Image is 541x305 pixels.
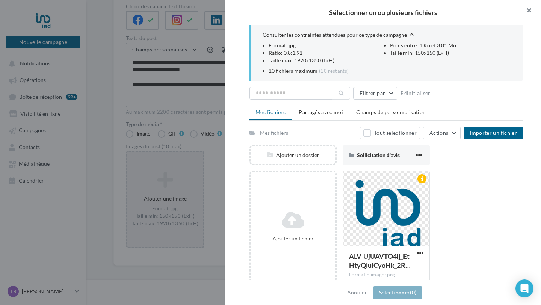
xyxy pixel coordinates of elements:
[319,68,349,74] span: (10 restants)
[254,235,332,242] div: Ajouter un fichier
[299,109,343,115] span: Partagés avec moi
[349,272,423,278] div: Format d'image: png
[269,57,390,64] li: Taille max: 1920x1350 (LxH)
[515,279,533,297] div: Open Intercom Messenger
[390,42,511,49] li: Poids entre: 1 Ko et 3.81 Mo
[353,87,397,100] button: Filtrer par
[263,31,414,40] button: Consulter les contraintes attendues pour ce type de campagne
[260,129,288,137] div: Mes fichiers
[251,151,335,159] div: Ajouter un dossier
[356,109,426,115] span: Champs de personnalisation
[269,67,317,75] span: 10 fichiers maximum
[464,127,523,139] button: Importer un fichier
[357,152,400,158] span: Sollicitation d'avis
[237,9,529,16] h2: Sélectionner un ou plusieurs fichiers
[269,49,390,57] li: Ratio: 0.8:1.91
[255,109,286,115] span: Mes fichiers
[269,42,390,49] li: Format: jpg
[470,130,517,136] span: Importer un fichier
[263,31,407,39] span: Consulter les contraintes attendues pour ce type de campagne
[423,127,461,139] button: Actions
[344,288,370,297] button: Annuler
[429,130,448,136] span: Actions
[397,89,434,98] button: Réinitialiser
[373,286,422,299] button: Sélectionner(0)
[360,127,420,139] button: Tout sélectionner
[349,252,411,269] span: ALV-UjUAVTO4ij_EtHtyQlulCyoHk_2RdVUOxJdlnj6n8EF38YD8o1YV
[410,289,416,296] span: (0)
[390,49,511,57] li: Taille min: 150x150 (LxH)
